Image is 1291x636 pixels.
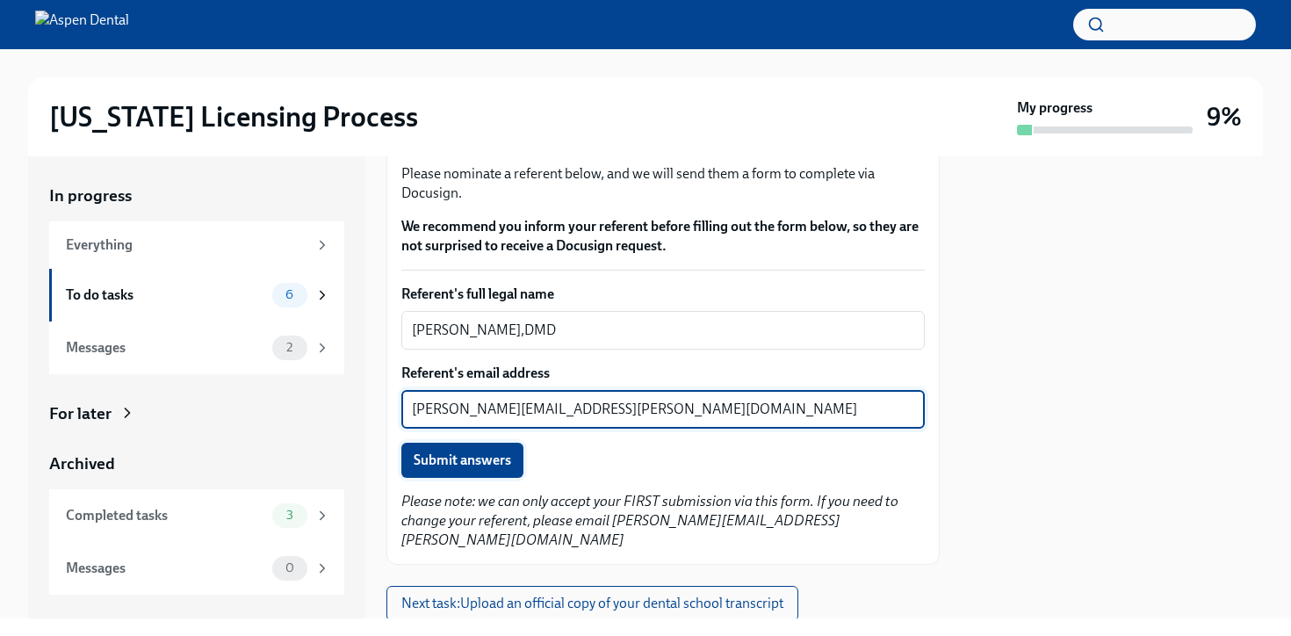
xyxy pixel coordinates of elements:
button: Next task:Upload an official copy of your dental school transcript [386,586,798,621]
div: To do tasks [66,285,265,305]
div: Everything [66,235,307,255]
img: Aspen Dental [35,11,129,39]
textarea: [PERSON_NAME],DMD [412,320,914,341]
a: Messages0 [49,542,344,595]
a: To do tasks6 [49,269,344,322]
span: Next task : Upload an official copy of your dental school transcript [401,595,783,612]
p: Please nominate a referent below, and we will send them a form to complete via Docusign. [401,164,925,203]
h2: [US_STATE] Licensing Process [49,99,418,134]
a: Completed tasks3 [49,489,344,542]
label: Referent's email address [401,364,925,383]
div: Completed tasks [66,506,265,525]
span: 6 [275,288,304,301]
span: 0 [275,561,305,575]
div: Messages [66,338,265,358]
span: 3 [276,509,304,522]
span: 2 [276,341,303,354]
a: Messages2 [49,322,344,374]
button: Submit answers [401,443,523,478]
a: Archived [49,452,344,475]
label: Referent's full legal name [401,285,925,304]
h3: 9% [1207,101,1242,133]
strong: My progress [1017,98,1093,118]
em: Please note: we can only accept your FIRST submission via this form. If you need to change your r... [401,493,898,548]
a: Everything [49,221,344,269]
textarea: [PERSON_NAME][EMAIL_ADDRESS][PERSON_NAME][DOMAIN_NAME] [412,399,914,420]
strong: We recommend you inform your referent before filling out the form below, so they are not surprise... [401,218,919,254]
div: For later [49,402,112,425]
span: Submit answers [414,452,511,469]
a: In progress [49,184,344,207]
a: For later [49,402,344,425]
div: Messages [66,559,265,578]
